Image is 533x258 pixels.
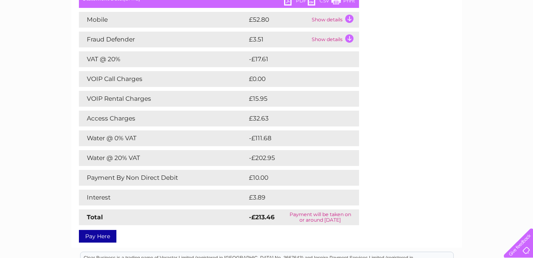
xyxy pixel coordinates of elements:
[247,51,343,67] td: -£17.61
[79,32,247,47] td: Fraud Defender
[481,34,500,40] a: Contact
[414,34,431,40] a: Energy
[79,170,247,186] td: Payment By Non Direct Debit
[79,150,247,166] td: Water @ 20% VAT
[79,91,247,107] td: VOIP Rental Charges
[247,170,343,186] td: £10.00
[310,12,359,28] td: Show details
[79,51,247,67] td: VAT @ 20%
[247,190,341,205] td: £3.89
[79,71,247,87] td: VOIP Call Charges
[507,34,526,40] a: Log out
[79,230,116,243] a: Pay Here
[87,213,103,221] strong: Total
[394,34,409,40] a: Water
[247,111,343,126] td: £32.63
[247,91,342,107] td: £15.95
[247,130,344,146] td: -£111.68
[464,34,476,40] a: Blog
[282,209,359,225] td: Payment will be taken on or around [DATE]
[79,111,247,126] td: Access Charges
[247,12,310,28] td: £52.80
[79,12,247,28] td: Mobile
[310,32,359,47] td: Show details
[247,32,310,47] td: £3.51
[19,21,59,45] img: logo.png
[79,190,247,205] td: Interest
[384,4,439,14] a: 0333 014 3131
[247,71,341,87] td: £0.00
[80,4,453,38] div: Clear Business is a trading name of Verastar Limited (registered in [GEOGRAPHIC_DATA] No. 3667643...
[436,34,460,40] a: Telecoms
[247,150,346,166] td: -£202.95
[79,130,247,146] td: Water @ 0% VAT
[249,213,275,221] strong: -£213.46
